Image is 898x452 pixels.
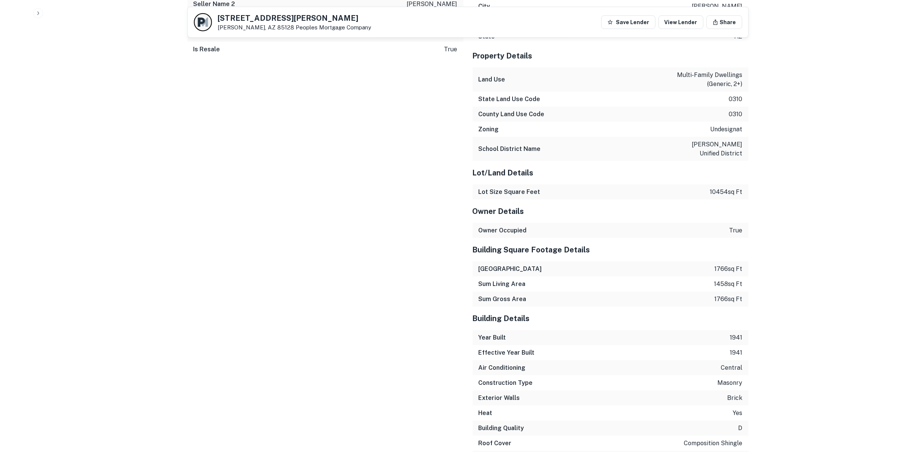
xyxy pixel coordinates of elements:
[473,244,749,255] h5: Building Square Footage Details
[684,439,743,448] p: composition shingle
[479,2,490,11] h6: City
[675,71,743,89] p: multi-family dwellings (generic, 2+)
[718,378,743,387] p: masonry
[479,363,526,372] h6: Air Conditioning
[473,167,749,178] h5: Lot/Land Details
[706,15,742,29] button: Share
[479,75,505,84] h6: Land Use
[218,14,371,22] h5: [STREET_ADDRESS][PERSON_NAME]
[675,140,743,158] p: [PERSON_NAME] unified district
[479,333,506,342] h6: Year Built
[738,424,743,433] p: d
[479,188,540,197] h6: Lot Size Square Feet
[479,394,520,403] h6: Exterior Walls
[479,125,499,134] h6: Zoning
[733,409,743,418] p: yes
[193,45,220,54] h6: Is Resale
[479,226,527,235] h6: Owner Occupied
[659,15,703,29] a: View Lender
[218,24,371,31] p: [PERSON_NAME], AZ 85128
[715,264,743,274] p: 1766 sq ft
[479,145,541,154] h6: School District Name
[479,295,527,304] h6: Sum Gross Area
[711,125,743,134] p: undesignat
[714,280,743,289] p: 1458 sq ft
[710,188,743,197] p: 10454 sq ft
[479,424,524,433] h6: Building Quality
[479,348,535,357] h6: Effective Year Built
[444,45,457,54] p: true
[715,295,743,304] p: 1766 sq ft
[692,2,743,11] p: [PERSON_NAME]
[479,439,512,448] h6: Roof Cover
[479,264,542,274] h6: [GEOGRAPHIC_DATA]
[479,95,540,104] h6: State Land Use Code
[730,333,743,342] p: 1941
[729,110,743,119] p: 0310
[729,226,743,235] p: true
[479,110,545,119] h6: County Land Use Code
[473,50,749,61] h5: Property Details
[729,95,743,104] p: 0310
[479,409,493,418] h6: Heat
[473,313,749,324] h5: Building Details
[479,378,533,387] h6: Construction Type
[473,206,749,217] h5: Owner Details
[728,394,743,403] p: brick
[721,363,743,372] p: central
[601,15,655,29] button: Save Lender
[730,348,743,357] p: 1941
[860,392,898,428] iframe: Chat Widget
[479,280,526,289] h6: Sum Living Area
[296,24,371,31] a: Peoples Mortgage Company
